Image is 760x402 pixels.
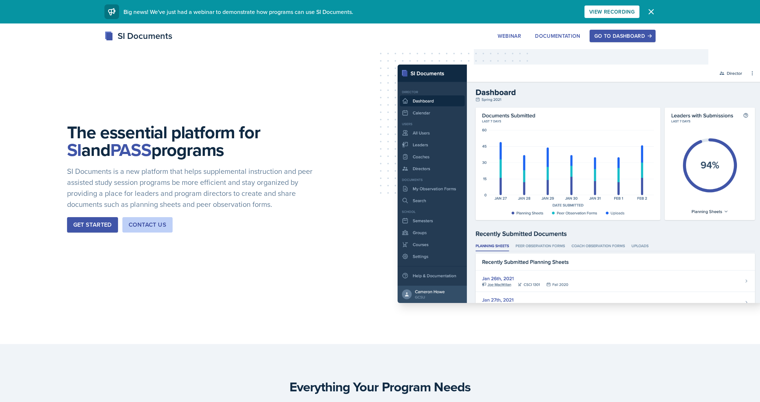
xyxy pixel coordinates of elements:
div: View Recording [589,9,635,15]
span: Big news! We've just had a webinar to demonstrate how programs can use SI Documents. [123,8,353,16]
h3: Everything Your Program Needs [110,379,650,394]
button: View Recording [584,6,639,18]
button: Contact Us [122,217,173,233]
div: Contact Us [129,220,166,229]
div: Get Started [73,220,112,229]
div: SI Documents [104,29,172,43]
button: Get Started [67,217,118,233]
button: Go to Dashboard [590,30,656,42]
button: Documentation [530,30,585,42]
button: Webinar [493,30,526,42]
div: Webinar [498,33,521,39]
div: Go to Dashboard [594,33,651,39]
div: Documentation [535,33,580,39]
